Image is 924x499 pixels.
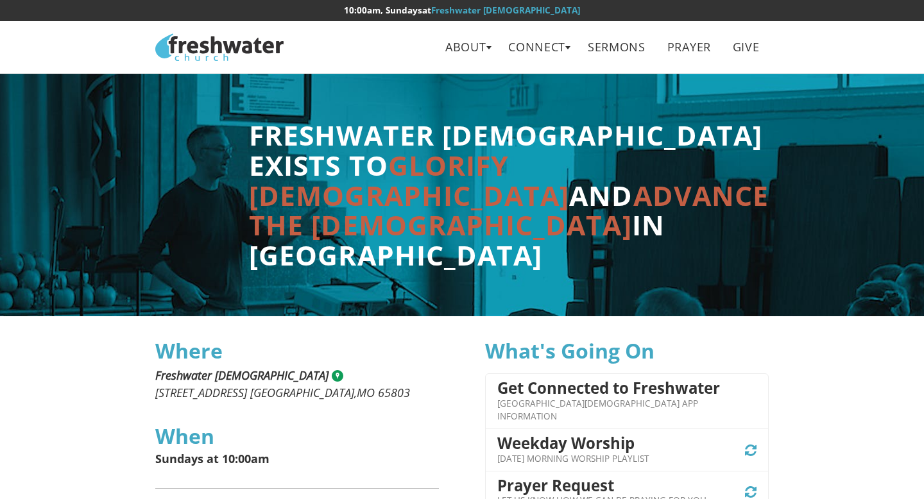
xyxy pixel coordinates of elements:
span: 65803 [378,385,410,400]
p: [DATE] Morning Worship Playlist [497,452,649,465]
span: Ongoing [744,443,758,457]
span: advance the [DEMOGRAPHIC_DATA] [249,176,769,244]
h3: When [155,425,439,447]
span: [GEOGRAPHIC_DATA] [250,385,354,400]
span: MO [357,385,375,400]
span: [STREET_ADDRESS] [155,385,247,400]
h4: Weekday Worship [497,435,649,452]
address: , [155,367,439,402]
h4: Prayer Request [497,477,709,494]
a: Freshwater [DEMOGRAPHIC_DATA] [431,4,580,16]
span: glorify [DEMOGRAPHIC_DATA] [249,146,569,214]
h6: at [155,6,769,15]
h3: Where [155,339,439,362]
a: Sermons [578,33,654,62]
span: Freshwater [DEMOGRAPHIC_DATA] [155,368,329,383]
a: Get Connected to Freshwater [GEOGRAPHIC_DATA][DEMOGRAPHIC_DATA] App Information [497,378,757,424]
h2: Freshwater [DEMOGRAPHIC_DATA] exists to and in [GEOGRAPHIC_DATA] [249,120,769,270]
p: [GEOGRAPHIC_DATA][DEMOGRAPHIC_DATA] App Information [497,397,757,423]
a: Weekday Worship [DATE] Morning Worship Playlist [497,434,757,466]
a: Prayer [658,33,720,62]
time: 10:00am, Sundays [344,4,422,16]
h4: Get Connected to Freshwater [497,380,757,396]
a: About [436,33,496,62]
h3: What's Going On [485,339,769,362]
a: Connect [499,33,576,62]
img: Freshwater Church [155,33,284,61]
p: Sundays at 10:00am [155,453,439,466]
a: Give [723,33,769,62]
